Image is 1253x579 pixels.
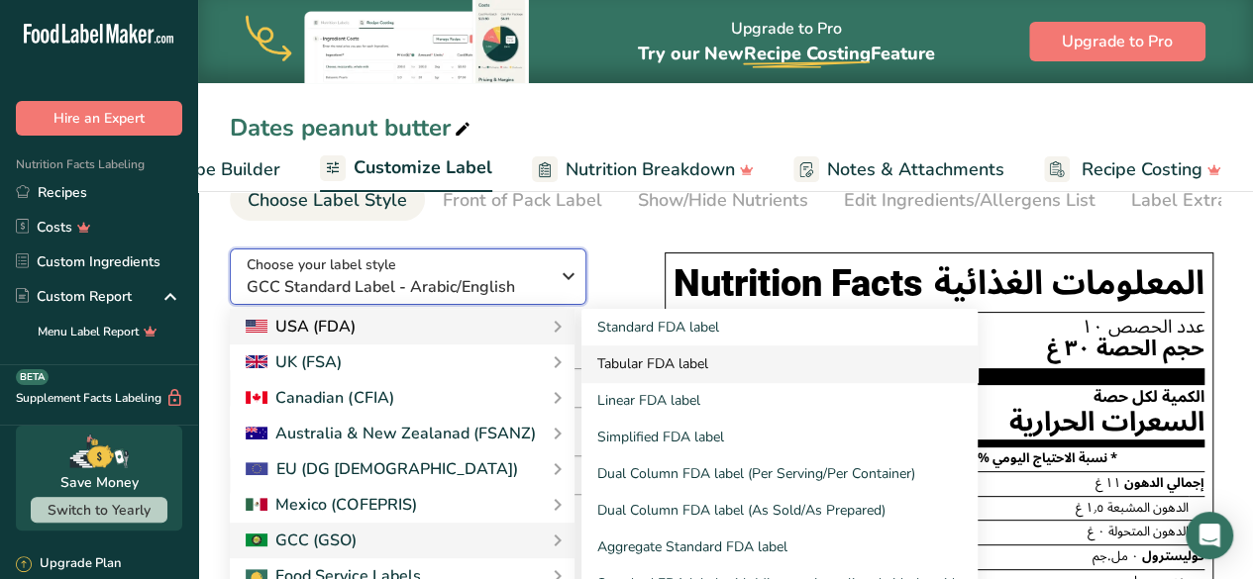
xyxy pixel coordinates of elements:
[532,147,754,192] a: Nutrition Breakdown
[581,492,978,529] a: Dual Column FDA label (As Sold/As Prepared)
[443,187,602,214] div: Front of Pack Label
[247,275,549,299] span: GCC Standard Label - Arabic/English
[124,147,280,192] a: Recipe Builder
[1142,542,1204,570] span: كوليسترول
[246,350,342,374] div: UK (FSA)
[977,449,1204,469] div: % نسبة الاحتياج اليومي *
[581,309,978,345] a: Standard FDA label
[246,457,518,481] div: EU (DG [DEMOGRAPHIC_DATA])
[1082,317,1204,337] span: عدد الحصص ١٠
[1082,156,1202,183] span: Recipe Costing
[246,315,356,338] div: USA (FDA)
[827,156,1004,183] span: Notes & Attachments
[743,42,870,65] span: Recipe Costing
[1088,518,1105,545] span: ٠ غ
[581,345,978,382] a: Tabular FDA label
[1029,22,1205,61] button: Upgrade to Pro
[637,1,934,83] div: Upgrade to Pro
[581,455,978,492] a: Dual Column FDA label (Per Serving/Per Container)
[16,286,132,307] div: Custom Report
[1009,409,1204,435] div: السعرات الحرارية
[60,472,139,493] div: Save Money
[581,382,978,419] a: Linear FDA label
[246,422,535,445] div: Australia & New Zealanad (FSANZ)
[247,254,396,275] span: Choose your label style
[934,261,1204,307] span: المعلومات الغذائية
[637,42,934,65] span: Try our New Feature
[16,369,49,385] div: BETA
[48,501,151,520] span: Switch to Yearly
[581,419,978,455] a: Simplified FDA label
[16,554,121,574] div: Upgrade Plan
[230,248,586,305] button: Choose your label style GCC Standard Label - Arabic/English
[246,529,357,552] div: GCC (GSO)
[793,147,1004,192] a: Notes & Attachments
[1107,494,1189,522] span: الدهون المشبعة
[674,261,1204,313] h1: Nutrition Facts
[1062,30,1173,53] span: Upgrade to Pro
[31,497,167,523] button: Switch to Yearly
[1108,518,1189,545] span: الدهون المتحولة
[638,187,808,214] div: Show/Hide Nutrients
[844,187,1096,214] div: Edit Ingredients/Allergens List
[566,156,735,183] span: Nutrition Breakdown
[1124,469,1204,497] span: إجمالي الدهون
[1009,385,1204,435] div: الكمية لكل حصة
[16,101,182,136] button: Hire an Expert
[354,154,492,181] span: Customize Label
[246,533,267,547] img: 2Q==
[246,493,416,517] div: Mexico (COFEPRIS)
[1093,542,1139,570] span: ٠ مل.جم
[161,156,280,183] span: Recipe Builder
[1047,337,1204,361] span: حجم الحصة ٣٠ غ
[1044,147,1221,192] a: Recipe Costing
[320,145,492,193] a: Customize Label
[246,386,393,410] div: Canadian (CFIA)
[1076,494,1104,522] span: ١٫٥ غ
[581,529,978,565] a: Aggregate Standard FDA label
[1096,469,1121,497] span: ١١ غ
[1186,512,1233,559] div: Open Intercom Messenger
[248,187,407,214] div: Choose Label Style
[230,110,474,145] div: Dates peanut butter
